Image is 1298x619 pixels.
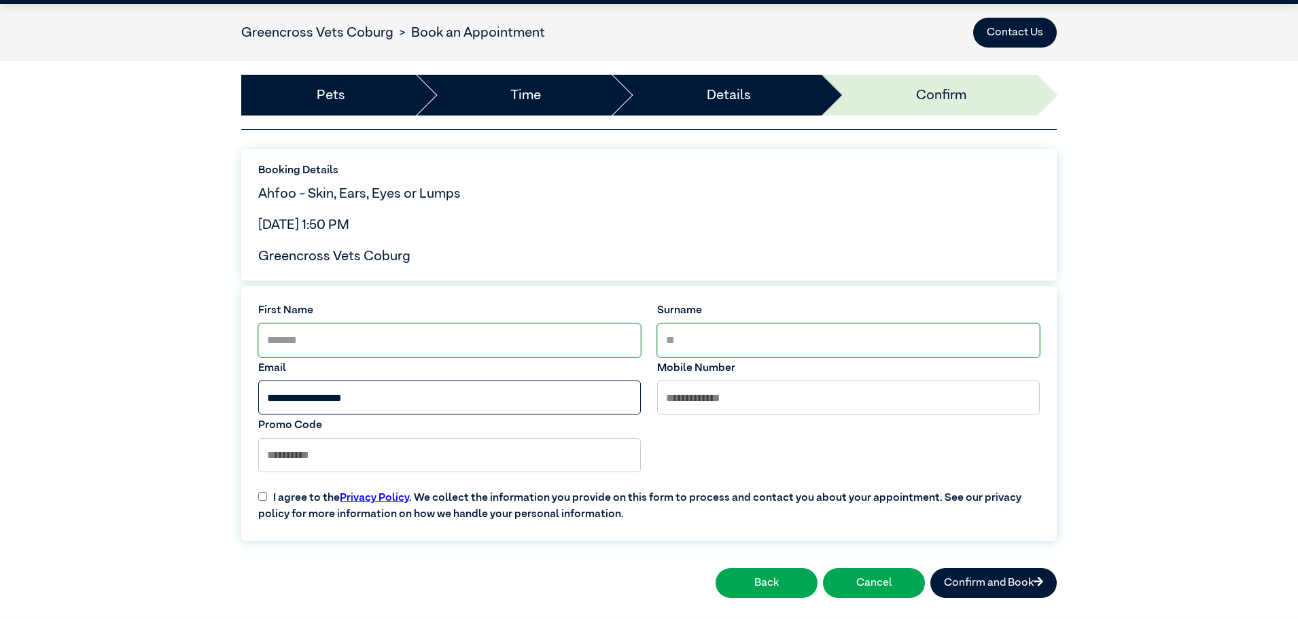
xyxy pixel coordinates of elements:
[258,360,641,376] label: Email
[258,187,461,200] span: Ahfoo - Skin, Ears, Eyes or Lumps
[258,249,410,263] span: Greencross Vets Coburg
[340,493,409,503] a: Privacy Policy
[241,22,545,43] nav: breadcrumb
[393,22,545,43] li: Book an Appointment
[258,218,349,232] span: [DATE] 1:50 PM
[241,26,393,39] a: Greencross Vets Coburg
[258,492,267,501] input: I agree to thePrivacy Policy. We collect the information you provide on this form to process and ...
[657,360,1040,376] label: Mobile Number
[258,162,1040,179] label: Booking Details
[823,568,925,598] button: Cancel
[716,568,818,598] button: Back
[510,85,541,105] a: Time
[317,85,345,105] a: Pets
[258,302,641,319] label: First Name
[258,417,641,434] label: Promo Code
[250,479,1048,523] label: I agree to the . We collect the information you provide on this form to process and contact you a...
[930,568,1057,598] button: Confirm and Book
[707,85,751,105] a: Details
[973,18,1057,48] button: Contact Us
[657,302,1040,319] label: Surname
